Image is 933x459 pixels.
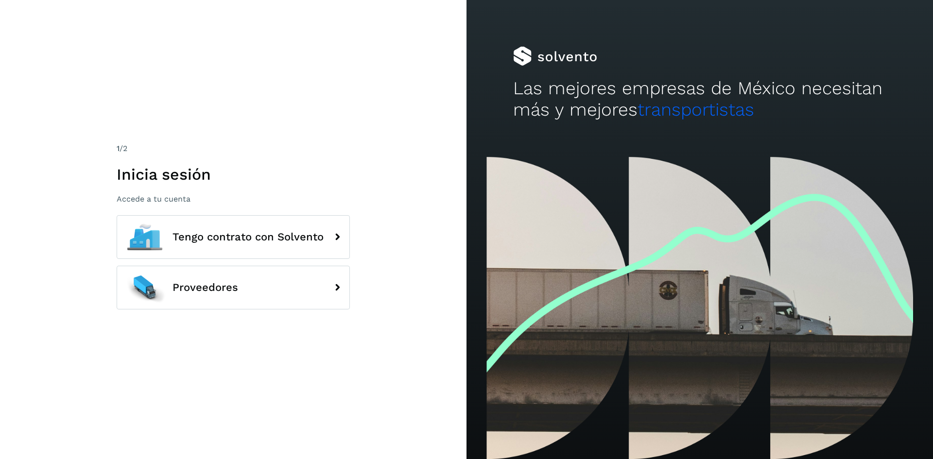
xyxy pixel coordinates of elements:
[117,143,350,154] div: /2
[173,282,238,293] span: Proveedores
[117,215,350,259] button: Tengo contrato con Solvento
[513,78,886,121] h2: Las mejores empresas de México necesitan más y mejores
[638,99,754,120] span: transportistas
[117,144,120,153] span: 1
[117,194,350,204] p: Accede a tu cuenta
[117,266,350,309] button: Proveedores
[117,165,350,184] h1: Inicia sesión
[173,231,324,243] span: Tengo contrato con Solvento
